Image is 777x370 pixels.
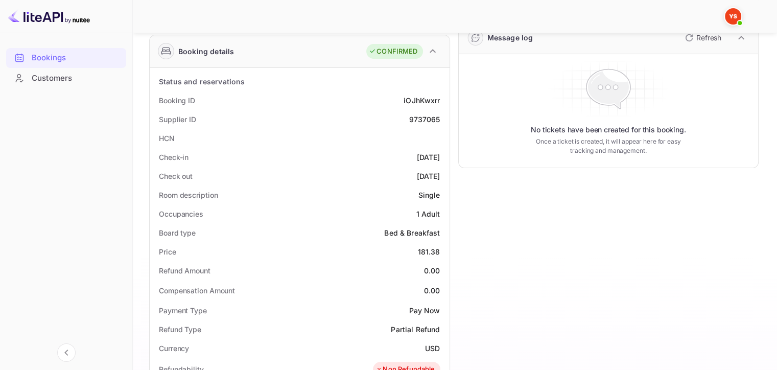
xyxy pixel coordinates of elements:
[159,343,189,354] div: Currency
[425,343,440,354] div: USD
[384,227,440,238] div: Bed & Breakfast
[404,95,440,106] div: iOJhKwxrr
[8,8,90,25] img: LiteAPI logo
[418,190,440,200] div: Single
[6,48,126,68] div: Bookings
[6,68,126,87] a: Customers
[159,246,176,257] div: Price
[159,95,195,106] div: Booking ID
[6,68,126,88] div: Customers
[417,171,440,181] div: [DATE]
[32,52,121,64] div: Bookings
[391,324,440,335] div: Partial Refund
[679,30,725,46] button: Refresh
[159,114,196,125] div: Supplier ID
[487,32,533,43] div: Message log
[531,125,686,135] p: No tickets have been created for this booking.
[159,171,193,181] div: Check out
[424,265,440,276] div: 0.00
[32,73,121,84] div: Customers
[159,152,189,163] div: Check-in
[696,32,721,43] p: Refresh
[159,265,210,276] div: Refund Amount
[424,285,440,296] div: 0.00
[159,285,235,296] div: Compensation Amount
[409,305,440,316] div: Pay Now
[418,246,440,257] div: 181.38
[416,209,440,219] div: 1 Adult
[159,324,201,335] div: Refund Type
[725,8,741,25] img: Yandex Support
[159,76,245,87] div: Status and reservations
[159,227,196,238] div: Board type
[159,190,218,200] div: Room description
[409,114,440,125] div: 9737065
[417,152,440,163] div: [DATE]
[159,209,203,219] div: Occupancies
[369,47,417,57] div: CONFIRMED
[528,137,689,155] p: Once a ticket is created, it will appear here for easy tracking and management.
[159,305,207,316] div: Payment Type
[6,48,126,67] a: Bookings
[159,133,175,144] div: HCN
[178,46,234,57] div: Booking details
[57,343,76,362] button: Collapse navigation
